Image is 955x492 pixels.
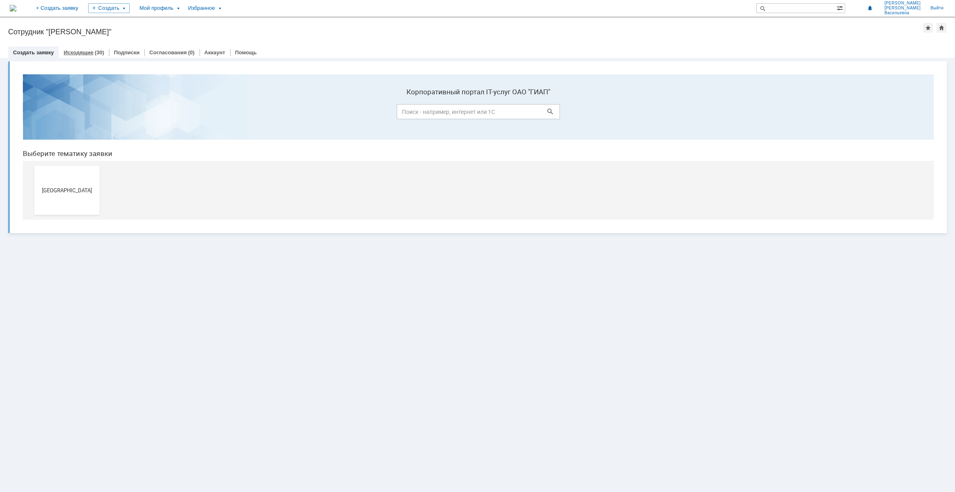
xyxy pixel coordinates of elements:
span: [PERSON_NAME] [884,6,921,11]
a: Аккаунт [204,49,225,56]
span: Расширенный поиск [837,4,845,11]
span: [PERSON_NAME] [884,1,921,6]
a: Согласования [149,49,187,56]
div: (30) [95,49,104,56]
span: Васильевна [884,11,921,16]
button: [GEOGRAPHIC_DATA] [18,98,83,147]
a: Исходящие [64,49,93,56]
div: Сотрудник "[PERSON_NAME]" [8,28,923,36]
img: logo [10,5,16,11]
span: [GEOGRAPHIC_DATA] [20,119,81,125]
header: Выберите тематику заявки [7,82,917,90]
div: Создать [88,3,130,13]
label: Корпоративный портал IT-услуг ОАО "ГИАП" [380,20,544,28]
input: Поиск - например, интернет или 1С [380,36,544,51]
div: Добавить в избранное [923,23,933,33]
div: Сделать домашней страницей [937,23,946,33]
a: Помощь [235,49,257,56]
a: Перейти на домашнюю страницу [10,5,16,11]
a: Подписки [114,49,140,56]
a: Создать заявку [13,49,54,56]
div: (0) [188,49,195,56]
